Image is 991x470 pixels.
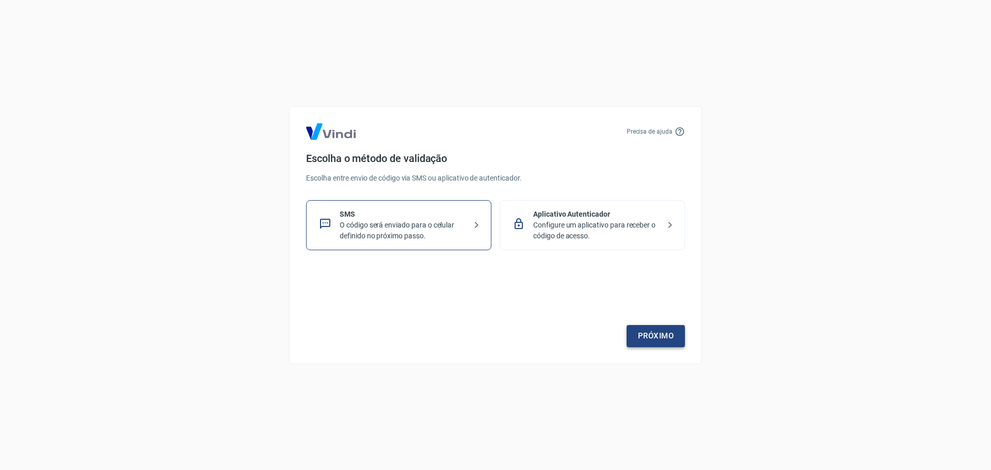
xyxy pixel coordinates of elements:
[500,200,685,250] div: Aplicativo AutenticadorConfigure um aplicativo para receber o código de acesso.
[306,123,356,140] img: Logo Vind
[533,209,660,220] p: Aplicativo Autenticador
[627,127,673,136] p: Precisa de ajuda
[340,209,466,220] p: SMS
[306,200,491,250] div: SMSO código será enviado para o celular definido no próximo passo.
[340,220,466,241] p: O código será enviado para o celular definido no próximo passo.
[533,220,660,241] p: Configure um aplicativo para receber o código de acesso.
[306,173,685,184] p: Escolha entre envio de código via SMS ou aplicativo de autenticador.
[306,152,685,165] h4: Escolha o método de validação
[627,325,685,347] a: Próximo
